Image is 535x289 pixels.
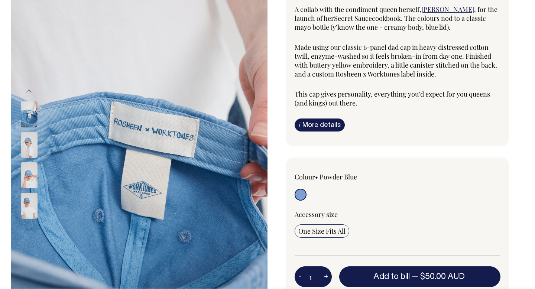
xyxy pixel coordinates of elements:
[295,172,377,181] div: Colour
[373,273,410,280] span: Add to bill
[295,14,486,32] span: cookbook. The colours nod to a classic mayo bottle (y’know the one - creamy body, blue lid).
[21,101,38,127] img: Condiment Queen Cap
[334,14,372,23] span: Secret Sauce
[295,118,345,131] a: iMore details
[339,266,500,287] button: Add to bill —$50.00 AUD
[295,269,305,284] button: -
[21,132,38,158] img: Condiment Queen Cap
[421,5,474,14] a: [PERSON_NAME]
[315,172,318,181] span: •
[295,43,497,78] span: Made using our classic 6-panel dad cap in heavy distressed cotton twill, enzyme-washed so it feel...
[295,210,500,219] div: Accessory size
[21,193,38,219] img: Condiment Queen Cap
[298,227,346,236] span: One Size Fits All
[295,5,497,23] span: , for the launch of her
[23,221,35,238] button: Next
[295,224,349,238] input: One Size Fits All
[412,273,467,280] span: —
[295,5,421,14] span: A collab with the condiment queen herself,
[420,273,465,280] span: $50.00 AUD
[295,90,490,107] span: This cap gives personality, everything you’d expect for you queens (and kings) out there.
[23,83,35,100] button: Previous
[21,162,38,188] img: Condiment Queen Cap
[299,121,301,129] span: i
[320,172,357,181] label: Powder Blue
[320,269,332,284] button: +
